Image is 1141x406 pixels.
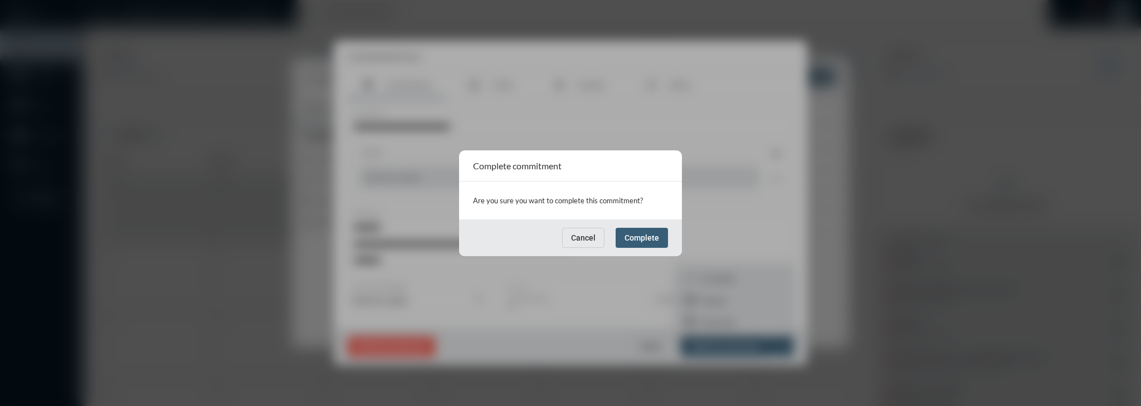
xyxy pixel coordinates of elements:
span: Cancel [571,233,596,242]
button: Complete [616,228,668,248]
h2: Complete commitment [473,160,562,171]
span: Complete [625,233,659,242]
p: Are you sure you want to complete this commitment? [473,193,668,208]
button: Cancel [562,228,604,248]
